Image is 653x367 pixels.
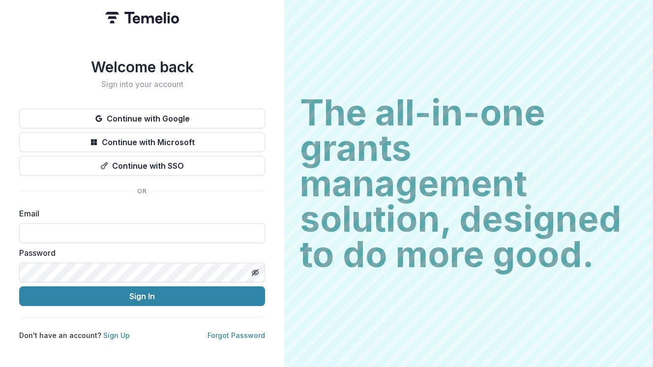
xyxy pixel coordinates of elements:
[19,80,265,89] h2: Sign into your account
[247,265,263,280] button: Toggle password visibility
[19,109,265,128] button: Continue with Google
[19,156,265,176] button: Continue with SSO
[103,331,130,339] a: Sign Up
[19,286,265,306] button: Sign In
[105,12,179,24] img: Temelio
[19,247,259,259] label: Password
[19,132,265,152] button: Continue with Microsoft
[19,208,259,219] label: Email
[19,58,265,76] h1: Welcome back
[208,331,265,339] a: Forgot Password
[19,330,130,340] p: Don't have an account?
